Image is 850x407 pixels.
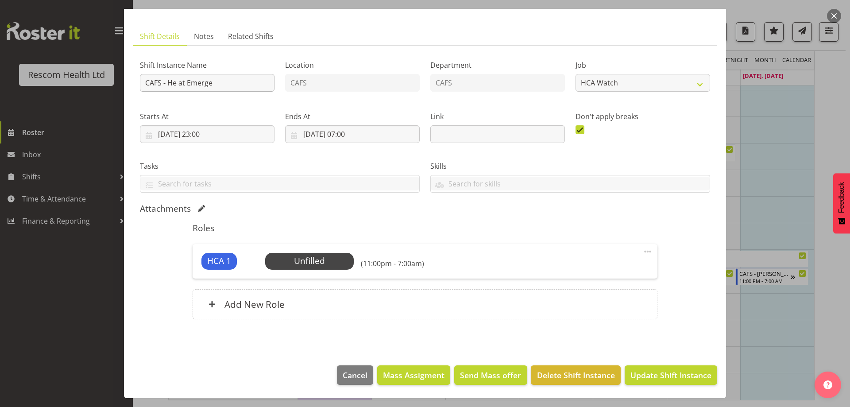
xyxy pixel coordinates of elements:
h5: Attachments [140,203,191,214]
input: Click to select... [285,125,420,143]
label: Don't apply breaks [576,111,710,122]
label: Tasks [140,161,420,171]
span: Feedback [838,182,846,213]
input: Click to select... [140,125,274,143]
span: Unfilled [294,255,325,267]
label: Department [430,60,565,70]
button: Delete Shift Instance [531,365,620,385]
button: Cancel [337,365,373,385]
label: Location [285,60,420,70]
input: Search for tasks [140,177,419,190]
span: Update Shift Instance [630,369,711,381]
span: Delete Shift Instance [537,369,615,381]
button: Send Mass offer [454,365,527,385]
h6: Add New Role [224,298,285,310]
button: Mass Assigment [377,365,450,385]
span: Notes [194,31,214,42]
span: HCA 1 [207,255,231,267]
label: Starts At [140,111,274,122]
span: Mass Assigment [383,369,444,381]
button: Update Shift Instance [625,365,717,385]
p: Edit Shift Instance [133,0,717,10]
button: Feedback - Show survey [833,173,850,233]
label: Job [576,60,710,70]
span: Shift Details [140,31,180,42]
label: Link [430,111,565,122]
span: Related Shifts [228,31,274,42]
img: help-xxl-2.png [823,380,832,389]
input: Search for skills [431,177,710,190]
h5: Roles [193,223,657,233]
input: Shift Instance Name [140,74,274,92]
span: Send Mass offer [460,369,521,381]
h6: (11:00pm - 7:00am) [361,259,424,268]
label: Skills [430,161,710,171]
span: Cancel [343,369,367,381]
label: Ends At [285,111,420,122]
label: Shift Instance Name [140,60,274,70]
